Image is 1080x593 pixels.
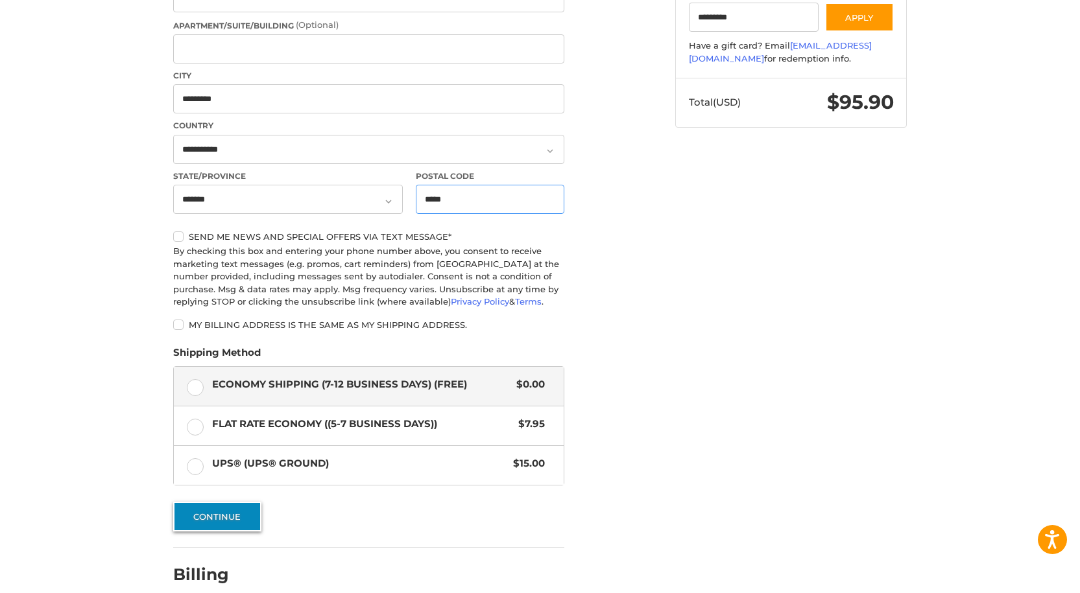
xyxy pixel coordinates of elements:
div: Have a gift card? Email for redemption info. [689,40,894,65]
legend: Shipping Method [173,345,261,366]
button: Continue [173,502,261,531]
label: Apartment/Suite/Building [173,19,564,32]
label: City [173,70,564,82]
span: $95.90 [827,90,894,114]
span: UPS® (UPS® Ground) [212,456,507,471]
iframe: Google Customer Reviews [973,558,1080,593]
span: $0.00 [510,377,545,392]
label: Send me news and special offers via text message* [173,231,564,242]
input: Gift Certificate or Coupon Code [689,3,819,32]
button: Apply [825,3,894,32]
label: State/Province [173,170,403,182]
div: By checking this box and entering your phone number above, you consent to receive marketing text ... [173,245,564,308]
h2: Billing [173,564,249,585]
label: Postal Code [416,170,565,182]
a: Privacy Policy [451,296,509,307]
span: $15.00 [507,456,545,471]
span: Economy Shipping (7-12 Business Days) (Free) [212,377,510,392]
span: Total (USD) [689,96,741,108]
span: $7.95 [512,417,545,432]
label: Country [173,120,564,132]
span: Flat Rate Economy ((5-7 Business Days)) [212,417,512,432]
small: (Optional) [296,19,339,30]
label: My billing address is the same as my shipping address. [173,320,564,330]
a: [EMAIL_ADDRESS][DOMAIN_NAME] [689,40,872,64]
a: Terms [515,296,542,307]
